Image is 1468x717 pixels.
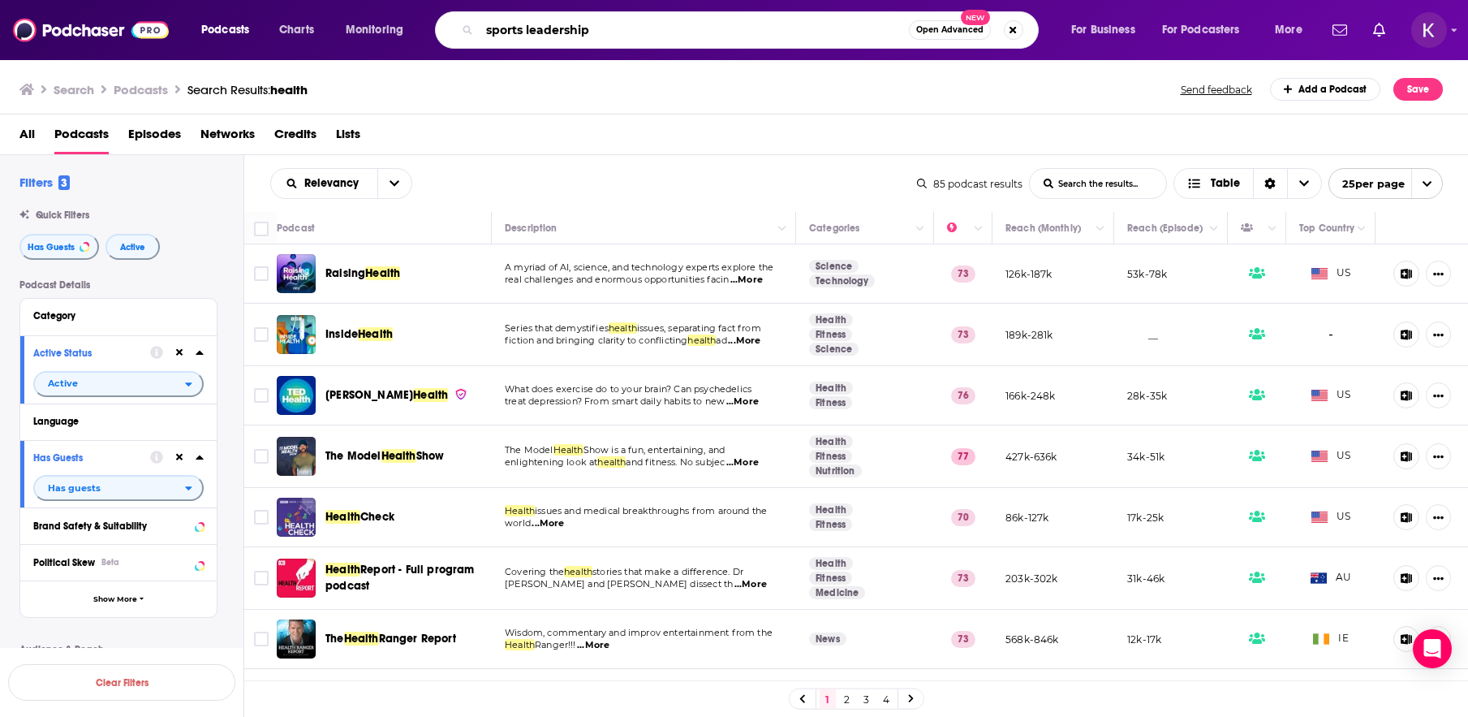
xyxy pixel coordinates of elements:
[1326,16,1354,44] a: Show notifications dropdown
[951,509,975,525] p: 70
[413,388,448,402] span: Health
[637,322,761,334] span: issues, separating fact from
[1426,443,1451,469] button: Show More Button
[1311,266,1351,282] span: US
[1311,448,1351,464] span: US
[54,82,94,97] h3: Search
[1352,219,1371,239] button: Column Actions
[277,376,316,415] a: TED Health
[597,456,626,468] span: health
[93,595,137,604] span: Show More
[381,449,416,463] span: Health
[969,219,988,239] button: Column Actions
[304,178,364,189] span: Relevancy
[1152,17,1264,43] button: open menu
[277,254,316,293] a: Raising Health
[277,620,316,659] img: The Health Ranger Report
[379,632,456,646] span: Ranger Report
[1426,322,1451,348] button: Show More Button
[505,456,597,468] span: enlightening look at
[809,218,859,238] div: Categories
[687,335,716,346] span: health
[8,664,235,701] button: Clear Filters
[120,243,145,252] span: Active
[336,121,360,154] a: Lists
[1005,450,1057,464] p: 427k-636k
[13,15,169,45] img: Podchaser - Follow, Share and Rate Podcasts
[809,328,852,341] a: Fitness
[187,82,308,97] div: Search Results:
[325,562,486,594] a: HealthReport - Full program podcast
[592,566,743,577] span: stories that make a difference. Dr
[33,557,95,568] span: Political Skew
[1413,629,1452,668] div: Open Intercom Messenger
[325,266,400,282] a: RaisingHealth
[809,382,853,395] a: Health
[577,639,609,652] span: ...More
[809,572,852,585] a: Fitness
[279,19,314,41] span: Charts
[270,82,308,97] span: health
[54,121,109,154] a: Podcasts
[325,563,360,577] span: Health
[358,327,393,341] span: Health
[1060,17,1156,43] button: open menu
[1367,16,1392,44] a: Show notifications dropdown
[505,444,553,456] span: The Model
[365,266,400,280] span: Health
[28,243,75,252] span: Has Guests
[277,498,316,537] img: Health Check
[33,371,204,397] button: open menu
[505,627,773,638] span: Wisdom, commentary and improv entertainment from the
[1426,504,1451,530] button: Show More Button
[730,274,763,287] span: ...More
[325,510,360,524] span: Health
[1162,19,1240,41] span: For Podcasters
[1176,83,1257,97] button: Send feedback
[254,388,269,403] span: Toggle select row
[1204,219,1224,239] button: Column Actions
[1253,169,1287,198] div: Sort Direction
[325,509,394,525] a: HealthCheck
[1005,572,1058,585] p: 203k-302k
[200,121,255,154] a: Networks
[1241,218,1264,238] div: Has Guests
[916,26,984,34] span: Open Advanced
[820,689,836,709] a: 1
[878,689,894,709] a: 4
[726,395,759,408] span: ...More
[809,450,852,463] a: Fitness
[19,175,70,190] h2: Filters
[1127,389,1167,403] p: 28k-35k
[1005,511,1048,525] p: 86k-127k
[270,168,412,199] h2: Choose List sort
[1173,168,1322,199] h2: Choose View
[951,631,975,647] p: 73
[505,335,687,346] span: fiction and bringing clarity to conflicting
[809,586,865,599] a: Medicine
[254,327,269,342] span: Toggle select row
[114,82,168,97] h3: Podcasts
[101,557,119,568] div: Beta
[450,11,1054,49] div: Search podcasts, credits, & more...
[951,326,975,343] p: 73
[1426,626,1451,652] button: Show More Button
[1313,631,1349,647] span: IE
[809,274,875,287] a: Technology
[505,322,609,334] span: Series that demystifies
[254,449,269,464] span: Toggle select row
[911,219,930,239] button: Column Actions
[19,234,99,260] button: Has Guests
[553,444,583,456] span: Health
[344,632,379,646] span: Health
[1411,12,1447,48] button: Show profile menu
[277,559,316,598] img: Health Report - Full program podcast
[277,437,316,476] img: The Model Health Show
[505,383,751,395] span: What does exercise do to your brain? Can psychedelics
[20,581,217,617] button: Show More
[626,456,725,468] span: and fitness. No subjec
